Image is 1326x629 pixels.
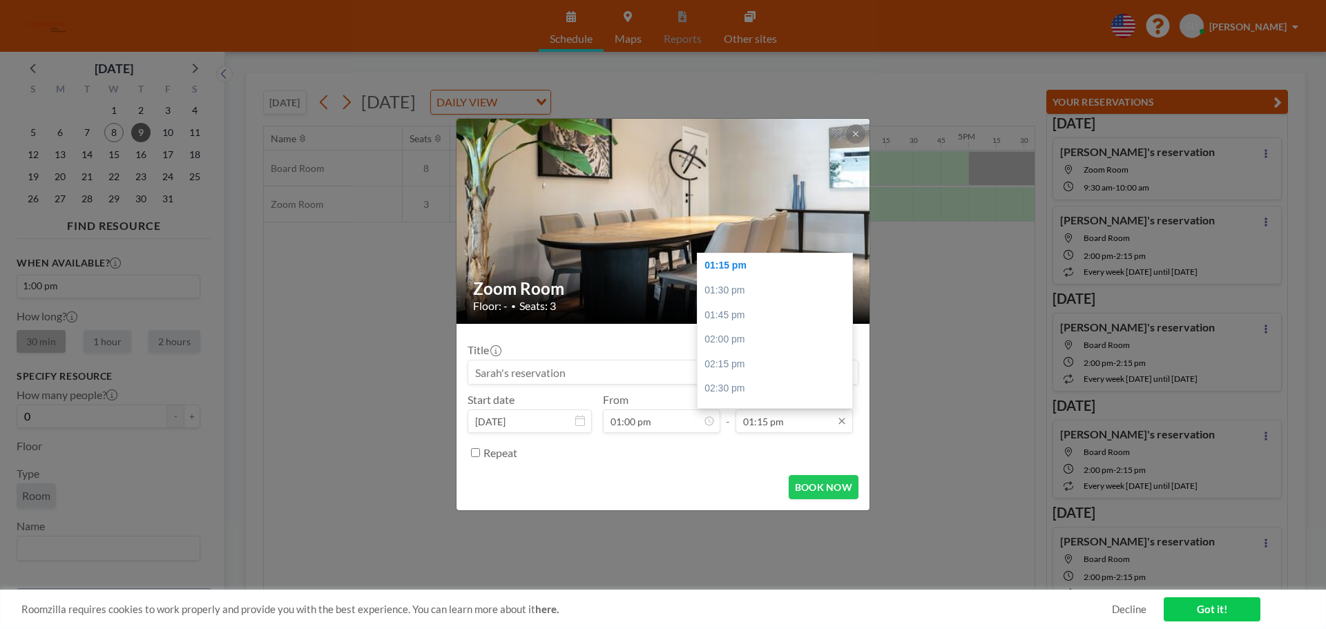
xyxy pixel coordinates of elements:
label: Repeat [483,446,517,460]
a: Got it! [1164,597,1260,621]
button: BOOK NOW [789,475,858,499]
span: Seats: 3 [519,299,556,313]
div: 02:15 pm [698,352,859,377]
span: Floor: - [473,299,508,313]
span: - [726,398,730,428]
label: Title [468,343,500,357]
a: Decline [1112,603,1146,616]
img: 537.jpg [457,84,871,360]
div: 02:45 pm [698,401,859,426]
label: From [603,393,628,407]
span: Roomzilla requires cookies to work properly and provide you with the best experience. You can lea... [21,603,1112,616]
label: Start date [468,393,515,407]
span: • [511,301,516,311]
div: 01:45 pm [698,303,859,328]
h2: Zoom Room [473,278,854,299]
div: 01:30 pm [698,278,859,303]
div: 01:15 pm [698,253,859,278]
a: here. [535,603,559,615]
div: 02:30 pm [698,376,859,401]
div: 02:00 pm [698,327,859,352]
input: Sarah's reservation [468,360,858,384]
